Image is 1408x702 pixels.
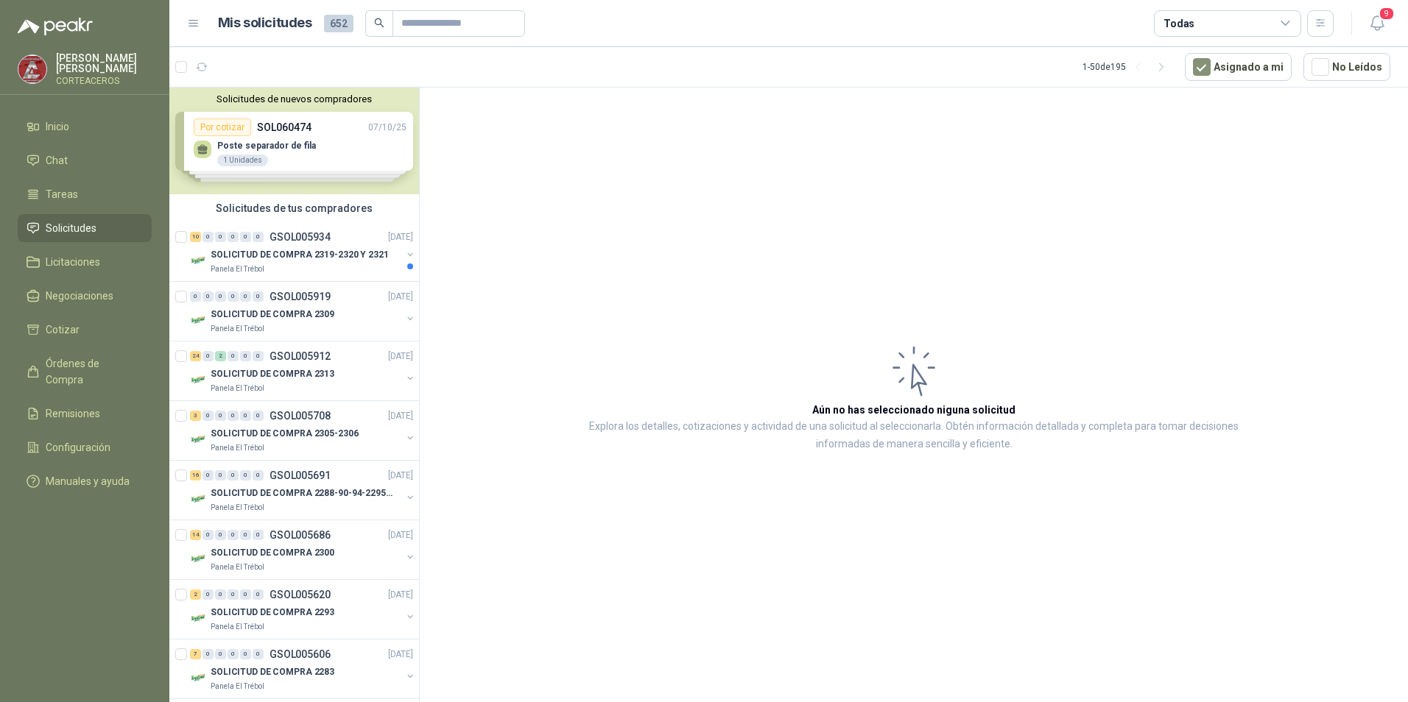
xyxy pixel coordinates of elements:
[203,649,214,659] div: 0
[1164,15,1194,32] div: Todas
[211,427,359,441] p: SOLICITUD DE COMPRA 2305-2306
[18,146,152,174] a: Chat
[270,291,331,302] p: GSOL005919
[190,291,201,302] div: 0
[190,669,208,687] img: Company Logo
[211,383,264,394] p: Panela El Trébol
[240,589,251,600] div: 0
[228,351,239,361] div: 0
[228,470,239,481] div: 0
[203,351,214,361] div: 0
[18,316,152,344] a: Cotizar
[228,530,239,540] div: 0
[203,589,214,600] div: 0
[228,589,239,600] div: 0
[203,232,214,242] div: 0
[270,530,331,540] p: GSOL005686
[169,194,419,222] div: Solicitudes de tus compradores
[46,355,138,388] span: Órdenes de Compra
[46,118,69,135] span: Inicio
[18,214,152,242] a: Solicitudes
[211,502,264,514] p: Panela El Trébol
[215,411,226,421] div: 0
[270,649,331,659] p: GSOL005606
[190,649,201,659] div: 7
[388,409,413,423] p: [DATE]
[190,467,416,514] a: 16 0 0 0 0 0 GSOL005691[DATE] Company LogoSOLICITUD DE COMPRA 2288-90-94-2295-96-2301-02-04Panela...
[240,291,251,302] div: 0
[190,228,416,275] a: 10 0 0 0 0 0 GSOL005934[DATE] Company LogoSOLICITUD DE COMPRA 2319-2320 Y 2321Panela El Trébol
[270,351,331,361] p: GSOL005912
[211,486,394,500] p: SOLICITUD DE COMPRA 2288-90-94-2295-96-2301-02-04
[190,490,208,508] img: Company Logo
[175,93,413,104] button: Solicitudes de nuevos compradores
[253,530,264,540] div: 0
[190,586,416,633] a: 2 0 0 0 0 0 GSOL005620[DATE] Company LogoSOLICITUD DE COMPRA 2293Panela El Trébol
[211,323,264,335] p: Panela El Trébol
[211,308,334,322] p: SOLICITUD DE COMPRA 2309
[253,232,264,242] div: 0
[211,606,334,620] p: SOLICITUD DE COMPRA 2293
[240,232,251,242] div: 0
[253,470,264,481] div: 0
[190,288,416,335] a: 0 0 0 0 0 0 GSOL005919[DATE] Company LogoSOLICITUD DE COMPRA 2309Panela El Trébol
[240,470,251,481] div: 0
[388,469,413,483] p: [DATE]
[211,665,334,679] p: SOLICITUD DE COMPRA 2283
[1379,7,1395,21] span: 9
[211,681,264,692] p: Panela El Trébol
[18,282,152,310] a: Negociaciones
[190,371,208,389] img: Company Logo
[228,232,239,242] div: 0
[253,291,264,302] div: 0
[56,77,152,85] p: CORTEACEROS
[567,418,1261,453] p: Explora los detalles, cotizaciones y actividad de una solicitud al seleccionarla. Obtén informaci...
[215,649,226,659] div: 0
[46,439,110,455] span: Configuración
[46,220,96,236] span: Solicitudes
[240,351,251,361] div: 0
[240,530,251,540] div: 0
[18,248,152,276] a: Licitaciones
[190,530,201,540] div: 14
[215,351,226,361] div: 2
[228,411,239,421] div: 0
[18,433,152,461] a: Configuración
[190,526,416,573] a: 14 0 0 0 0 0 GSOL005686[DATE] Company LogoSOLICITUD DE COMPRA 2300Panela El Trébol
[190,470,201,481] div: 16
[324,15,353,32] span: 652
[211,263,264,275] p: Panela El Trébol
[203,470,214,481] div: 0
[215,470,226,481] div: 0
[211,367,334,381] p: SOLICITUD DE COMPRA 2313
[18,467,152,495] a: Manuales y ayuda
[388,290,413,304] p: [DATE]
[270,411,331,421] p: GSOL005708
[190,550,208,567] img: Company Logo
[190,609,208,627] img: Company Logo
[18,113,152,141] a: Inicio
[253,589,264,600] div: 0
[190,311,208,329] img: Company Logo
[211,442,264,454] p: Panela El Trébol
[1185,53,1292,81] button: Asignado a mi
[169,88,419,194] div: Solicitudes de nuevos compradoresPor cotizarSOL06047407/10/25 Poste separador de fila1 UnidadesPo...
[374,18,384,28] span: search
[46,152,68,169] span: Chat
[190,430,208,448] img: Company Logo
[270,589,331,600] p: GSOL005620
[56,53,152,74] p: [PERSON_NAME] [PERSON_NAME]
[270,232,331,242] p: GSOL005934
[215,291,226,302] div: 0
[190,645,416,692] a: 7 0 0 0 0 0 GSOL005606[DATE] Company LogoSOLICITUD DE COMPRA 2283Panela El Trébol
[253,411,264,421] div: 0
[253,351,264,361] div: 0
[18,180,152,208] a: Tareas
[388,528,413,542] p: [DATE]
[46,322,80,338] span: Cotizar
[46,473,130,489] span: Manuales y ayuda
[388,350,413,364] p: [DATE]
[46,254,100,270] span: Licitaciones
[215,530,226,540] div: 0
[240,649,251,659] div: 0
